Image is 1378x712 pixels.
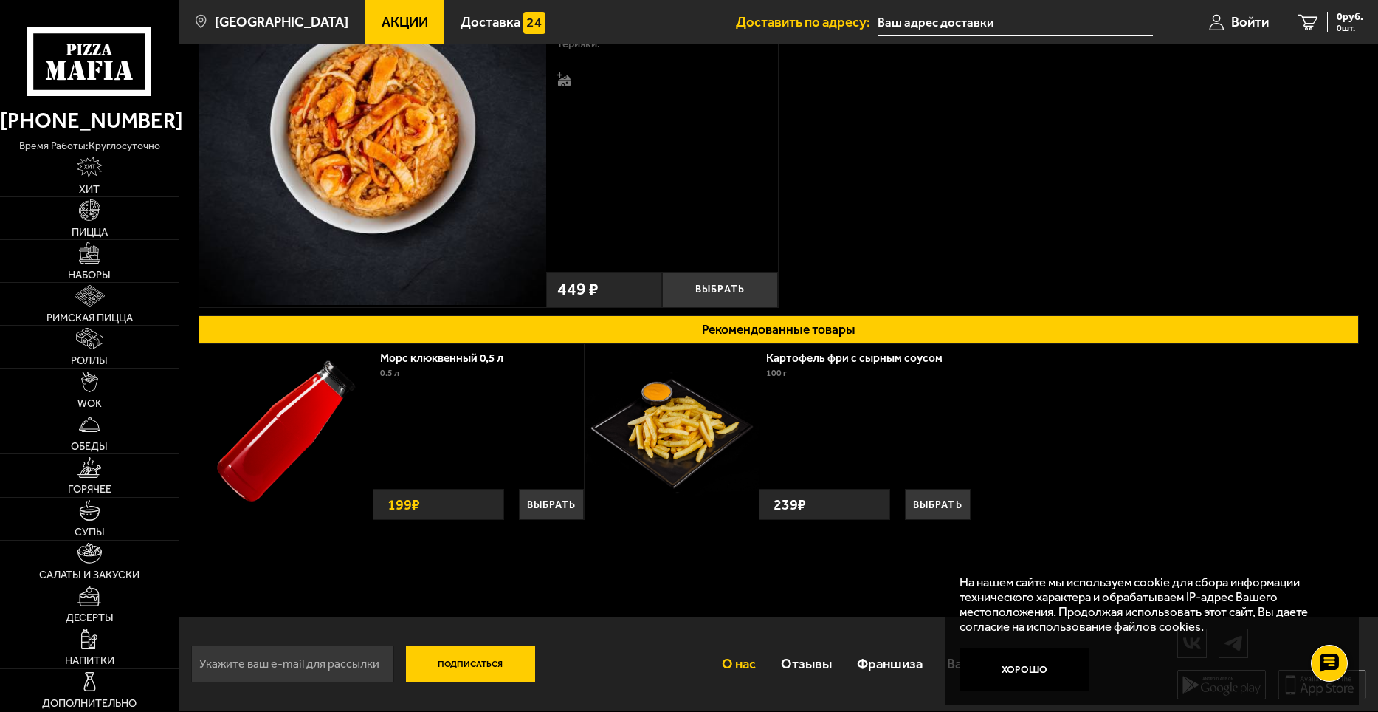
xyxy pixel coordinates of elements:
button: Выбрать [662,272,778,307]
span: Войти [1231,16,1269,30]
img: 15daf4d41897b9f0e9f617042186c801.svg [523,12,545,33]
strong: 239 ₽ [770,490,810,519]
span: [GEOGRAPHIC_DATA] [215,16,348,30]
button: Выбрать [905,489,971,520]
input: Ваш адрес доставки [878,9,1153,36]
span: Наборы [68,270,111,280]
span: 449 ₽ [557,281,599,298]
a: О нас [710,640,769,687]
a: Морс клюквенный 0,5 л [380,351,517,365]
a: Отзывы [768,640,844,687]
button: Рекомендованные товары [199,315,1359,345]
span: Горячее [68,484,111,494]
span: Роллы [71,355,108,366]
span: Обеды [71,441,108,451]
span: 100 г [766,368,787,378]
span: 0 шт. [1337,24,1363,32]
input: Укажите ваш e-mail для рассылки [191,646,394,682]
span: WOK [77,398,102,408]
span: Хит [79,184,100,194]
button: Подписаться [406,646,535,682]
span: Салаты и закуски [39,569,139,580]
p: На нашем сайте мы используем cookie для сбора информации технического характера и обрабатываем IP... [960,575,1335,634]
span: Доставка [461,16,520,30]
span: Напитки [65,655,114,665]
strong: 199 ₽ [384,490,424,519]
span: Доставить по адресу: [736,16,878,30]
span: Дополнительно [42,698,137,708]
span: Пицца [72,227,108,237]
a: Картофель фри с сырным соусом [766,351,957,365]
button: Выбрать [519,489,585,520]
span: Супы [75,527,105,537]
span: 0.5 л [380,368,399,378]
span: Акции [382,16,428,30]
a: Франшиза [844,640,935,687]
span: Десерты [66,612,114,623]
span: 0 руб. [1337,12,1363,22]
span: Римская пицца [46,312,133,323]
button: Хорошо [960,648,1089,691]
a: Вакансии [934,640,1017,687]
